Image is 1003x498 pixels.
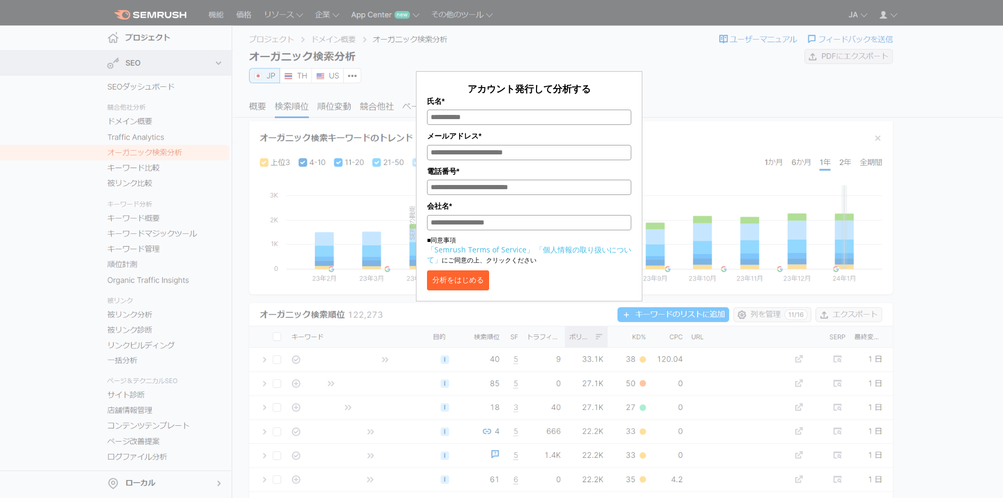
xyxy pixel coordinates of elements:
label: メールアドレス* [427,130,631,142]
a: 「Semrush Terms of Service」 [427,245,534,255]
a: 「個人情報の取り扱いについて」 [427,245,631,265]
label: 電話番号* [427,165,631,177]
button: 分析をはじめる [427,270,489,290]
p: ■同意事項 にご同意の上、クリックください [427,236,631,265]
span: アカウント発行して分析する [468,82,591,95]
